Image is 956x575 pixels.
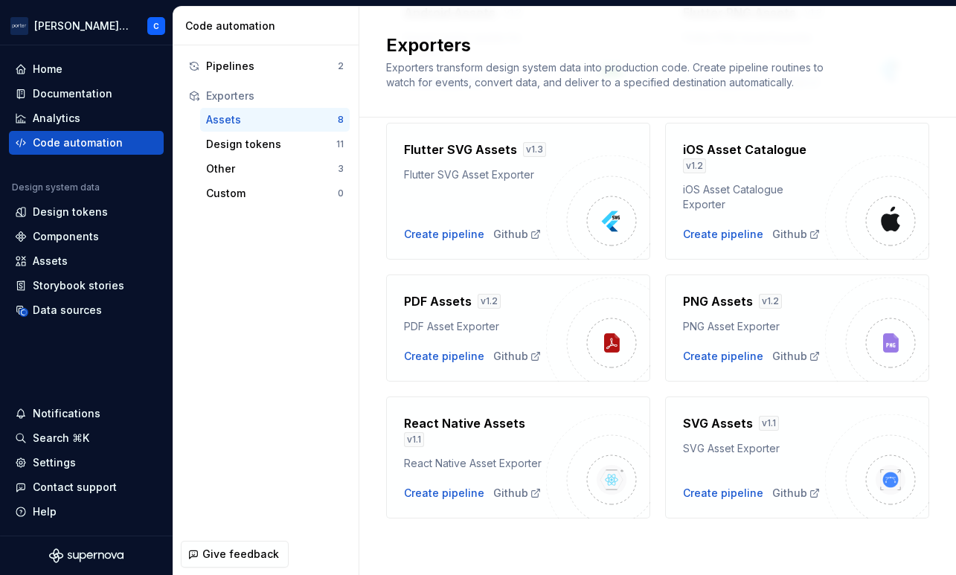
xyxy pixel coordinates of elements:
[404,414,525,432] h4: React Native Assets
[10,17,28,35] img: f0306bc8-3074-41fb-b11c-7d2e8671d5eb.png
[338,187,344,199] div: 0
[33,62,62,77] div: Home
[9,451,164,475] a: Settings
[683,319,825,334] div: PNG Asset Exporter
[404,292,472,310] h4: PDF Assets
[404,319,546,334] div: PDF Asset Exporter
[9,106,164,130] a: Analytics
[683,414,753,432] h4: SVG Assets
[336,138,344,150] div: 11
[33,303,102,318] div: Data sources
[683,182,825,212] div: iOS Asset Catalogue Exporter
[404,227,484,242] button: Create pipeline
[9,426,164,450] button: Search ⌘K
[772,349,821,364] a: Github
[9,200,164,224] a: Design tokens
[33,135,123,150] div: Code automation
[33,406,100,421] div: Notifications
[338,163,344,175] div: 3
[404,432,424,447] div: v 1.1
[493,486,542,501] a: Github
[33,278,124,293] div: Storybook stories
[200,157,350,181] button: Other3
[153,20,159,32] div: C
[386,61,827,89] span: Exporters transform design system data into production code. Create pipeline routines to watch fo...
[33,431,89,446] div: Search ⌘K
[759,416,779,431] div: v 1.1
[478,294,501,309] div: v 1.2
[9,249,164,273] a: Assets
[200,132,350,156] button: Design tokens11
[33,254,68,269] div: Assets
[683,158,706,173] div: v 1.2
[3,10,170,42] button: [PERSON_NAME] AirlinesC
[12,182,100,193] div: Design system data
[181,541,289,568] button: Give feedback
[683,227,763,242] button: Create pipeline
[33,111,80,126] div: Analytics
[206,89,344,103] div: Exporters
[185,19,353,33] div: Code automation
[9,57,164,81] a: Home
[33,504,57,519] div: Help
[49,548,123,563] svg: Supernova Logo
[683,349,763,364] button: Create pipeline
[206,112,338,127] div: Assets
[206,59,338,74] div: Pipelines
[206,186,338,201] div: Custom
[9,500,164,524] button: Help
[9,298,164,322] a: Data sources
[493,349,542,364] a: Github
[206,161,338,176] div: Other
[683,292,753,310] h4: PNG Assets
[9,131,164,155] a: Code automation
[202,547,279,562] span: Give feedback
[33,86,112,101] div: Documentation
[772,227,821,242] a: Github
[683,141,806,158] h4: iOS Asset Catalogue
[404,141,517,158] h4: Flutter SVG Assets
[683,441,825,456] div: SVG Asset Exporter
[683,486,763,501] div: Create pipeline
[338,114,344,126] div: 8
[759,294,782,309] div: v 1.2
[338,60,344,72] div: 2
[493,227,542,242] a: Github
[206,137,336,152] div: Design tokens
[9,82,164,106] a: Documentation
[34,19,129,33] div: [PERSON_NAME] Airlines
[33,455,76,470] div: Settings
[33,480,117,495] div: Contact support
[386,33,911,57] h2: Exporters
[182,54,350,78] button: Pipelines2
[200,108,350,132] button: Assets8
[404,349,484,364] button: Create pipeline
[33,229,99,244] div: Components
[523,142,546,157] div: v 1.3
[404,167,546,182] div: Flutter SVG Asset Exporter
[772,486,821,501] a: Github
[9,402,164,425] button: Notifications
[200,182,350,205] button: Custom0
[404,456,546,471] div: React Native Asset Exporter
[404,486,484,501] button: Create pipeline
[9,225,164,248] a: Components
[9,475,164,499] button: Contact support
